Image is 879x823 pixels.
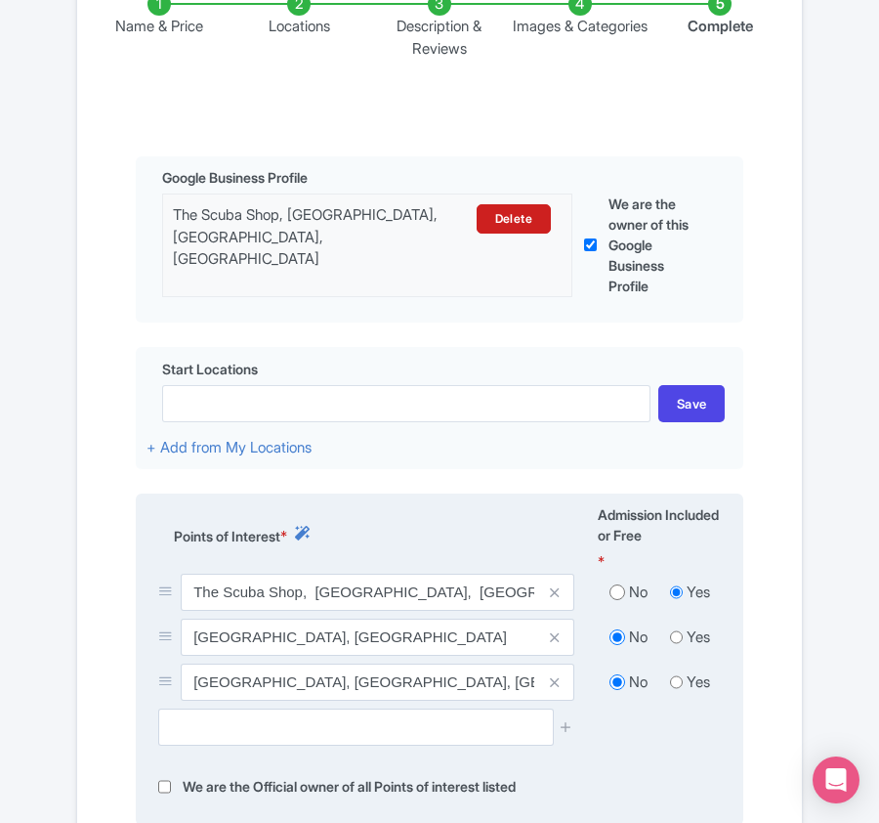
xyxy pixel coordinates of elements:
[658,385,726,422] div: Save
[162,167,308,188] span: Google Business Profile
[162,359,258,379] span: Start Locations
[629,627,648,649] label: No
[477,204,551,234] a: Delete
[174,526,280,546] span: Points of Interest
[598,504,721,545] span: Admission Included or Free
[146,438,312,456] a: + Add from My Locations
[183,776,516,799] label: We are the Official owner of all Points of interest listed
[687,582,710,604] label: Yes
[813,757,859,803] div: Open Intercom Messenger
[629,671,648,694] label: No
[687,671,710,694] label: Yes
[173,204,465,271] div: The Scuba Shop, [GEOGRAPHIC_DATA], [GEOGRAPHIC_DATA], [GEOGRAPHIC_DATA]
[629,582,648,604] label: No
[687,627,710,649] label: Yes
[608,194,699,296] label: We are the owner of this Google Business Profile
